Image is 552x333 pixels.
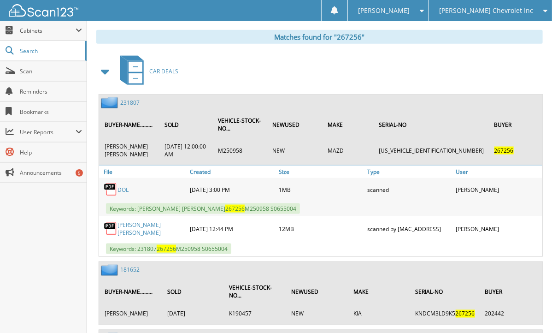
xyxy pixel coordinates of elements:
[101,97,120,108] img: folder2.png
[100,279,162,305] th: BUYER-NAME.........
[76,169,83,177] div: 5
[20,88,82,95] span: Reminders
[9,4,78,17] img: scan123-logo-white.svg
[106,244,231,254] span: Keywords: 231807 M250958 S0655004
[101,264,120,276] img: folder2.png
[454,180,542,199] div: [PERSON_NAME]
[411,306,480,321] td: KNDCM3LD9K5
[100,111,159,138] th: BUYER-NAME.........
[323,139,374,162] td: MAZD
[120,99,140,107] a: 231807
[494,147,514,155] span: 267256
[100,306,162,321] td: [PERSON_NAME]
[214,139,267,162] td: M250958
[481,306,541,321] td: 202442
[490,111,541,138] th: BUYER
[188,219,276,239] div: [DATE] 12:44 PM
[163,279,223,305] th: SOLD
[117,186,129,194] a: DOL
[456,310,475,318] span: 267256
[157,245,176,253] span: 267256
[160,139,213,162] td: [DATE] 12:00:00 AM
[506,289,552,333] iframe: Chat Widget
[100,139,159,162] td: [PERSON_NAME] [PERSON_NAME]
[225,205,245,213] span: 267256
[287,306,348,321] td: NEW
[20,108,82,116] span: Bookmarks
[225,306,286,321] td: K190457
[117,221,185,237] a: [PERSON_NAME] [PERSON_NAME]
[323,111,374,138] th: MAKE
[20,47,81,55] span: Search
[106,203,300,214] span: Keywords: [PERSON_NAME] [PERSON_NAME] M250958 S0655004
[120,266,140,274] a: 181652
[104,222,117,236] img: PDF.png
[276,166,365,178] a: Size
[99,166,188,178] a: File
[358,8,410,13] span: [PERSON_NAME]
[287,279,348,305] th: NEWUSED
[365,180,453,199] div: scanned
[481,279,541,305] th: BUYER
[375,139,489,162] td: [US_VEHICLE_IDENTIFICATION_NUMBER]
[188,180,276,199] div: [DATE] 3:00 PM
[225,279,286,305] th: VEHICLE-STOCK-NO...
[20,149,82,156] span: Help
[349,306,410,321] td: KIA
[188,166,276,178] a: Created
[276,180,365,199] div: 1MB
[365,166,453,178] a: Type
[96,30,543,44] div: Matches found for "267256"
[20,128,76,136] span: User Reports
[104,183,117,196] img: PDF.png
[349,279,410,305] th: MAKE
[454,219,542,239] div: [PERSON_NAME]
[454,166,542,178] a: User
[411,279,480,305] th: SERIAL-NO
[20,67,82,75] span: Scan
[20,169,82,177] span: Announcements
[268,111,322,138] th: NEWUSED
[276,219,365,239] div: 12MB
[115,53,178,89] a: CAR DEALS
[375,111,489,138] th: SERIAL-NO
[268,139,322,162] td: NEW
[160,111,213,138] th: SOLD
[20,27,76,35] span: Cabinets
[365,219,453,239] div: scanned by [MAC_ADDRESS]
[149,67,178,75] span: CAR DEALS
[163,306,223,321] td: [DATE]
[214,111,267,138] th: VEHICLE-STOCK-NO...
[439,8,533,13] span: [PERSON_NAME] Chevrolet Inc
